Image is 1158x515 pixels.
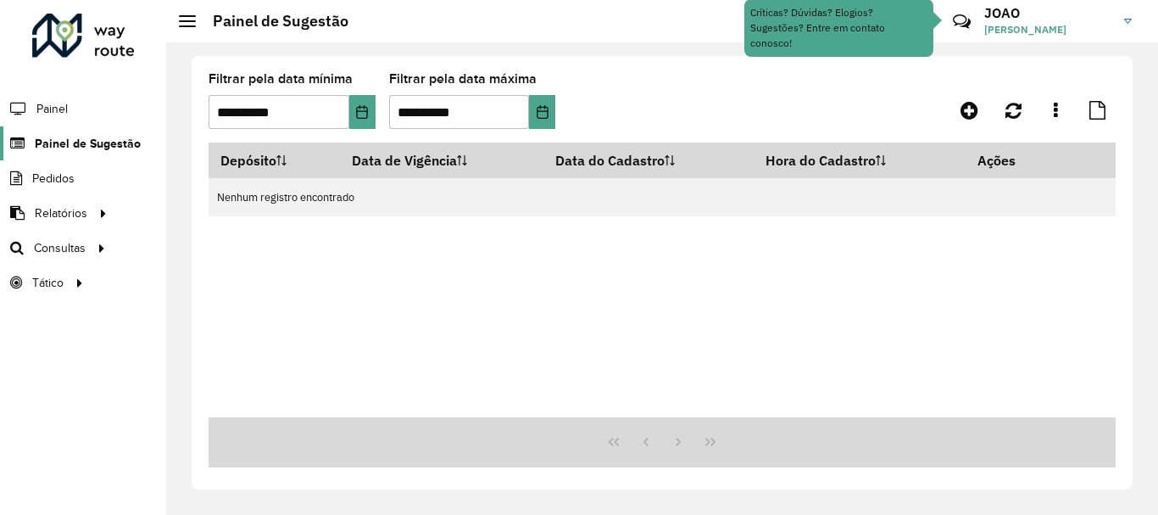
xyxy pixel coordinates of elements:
h3: JOAO [984,5,1111,21]
a: Contato Rápido [944,3,980,40]
span: Relatórios [35,204,87,222]
th: Ações [966,143,1067,178]
span: [PERSON_NAME] [984,22,1111,37]
th: Depósito [209,143,340,178]
span: Painel de Sugestão [35,135,141,153]
span: Tático [32,274,64,292]
td: Nenhum registro encontrado [209,178,1116,216]
th: Data de Vigência [340,143,544,178]
button: Choose Date [349,95,376,129]
span: Painel [36,100,68,118]
label: Filtrar pela data mínima [209,69,353,89]
span: Consultas [34,239,86,257]
th: Hora do Cadastro [754,143,966,178]
span: Pedidos [32,170,75,188]
button: Choose Date [529,95,555,129]
label: Filtrar pela data máxima [389,69,537,89]
th: Data do Cadastro [544,143,754,178]
h2: Painel de Sugestão [196,12,348,31]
